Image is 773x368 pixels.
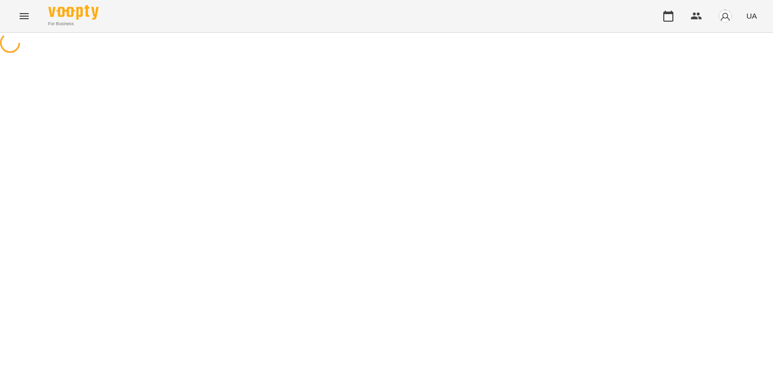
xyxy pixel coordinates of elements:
span: UA [746,11,757,21]
button: Menu [12,4,36,28]
span: For Business [48,21,99,27]
button: UA [742,7,761,25]
img: Voopty Logo [48,5,99,20]
img: avatar_s.png [718,9,732,23]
